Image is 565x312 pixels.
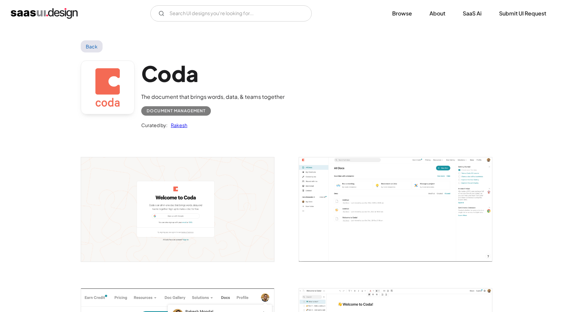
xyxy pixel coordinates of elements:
form: Email Form [150,5,312,22]
input: Search UI designs you're looking for... [150,5,312,22]
div: Document Management [147,107,205,115]
a: home [11,8,78,19]
a: Browse [384,6,420,21]
a: open lightbox [299,157,492,261]
div: The document that brings words, data, & teams together [141,93,285,101]
div: Curated by: [141,121,167,129]
h1: Coda [141,61,285,86]
a: Back [81,40,103,52]
a: Rakesh [167,121,187,129]
img: 6016e29ccb58217d0eafdb25_Coda-welcome.jpg [299,157,492,261]
a: Submit UI Request [491,6,554,21]
img: 6016e29cab020f7a0e811e10_Coda-login.jpg [81,157,274,261]
a: open lightbox [81,157,274,261]
a: SaaS Ai [455,6,490,21]
a: About [421,6,453,21]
